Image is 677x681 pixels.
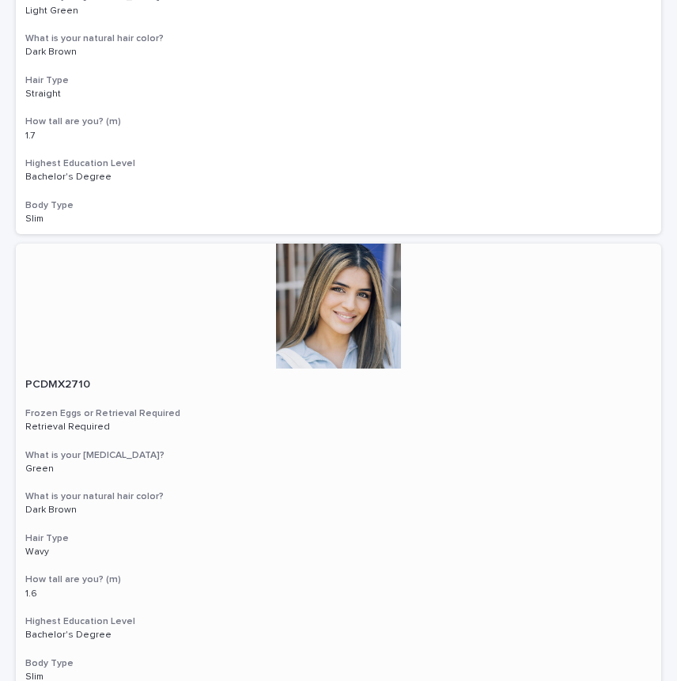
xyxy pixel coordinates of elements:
p: Bachelor's Degree [25,630,652,641]
h3: Highest Education Level [25,615,652,628]
h3: How tall are you? (m) [25,573,652,586]
p: 1.6 [25,588,652,600]
p: Dark Brown [25,505,652,516]
h3: Hair Type [25,532,652,545]
h3: What is your natural hair color? [25,490,652,503]
p: Retrieval Required [25,422,652,433]
p: 1.7 [25,131,652,142]
h3: Highest Education Level [25,157,652,170]
p: Wavy [25,547,652,558]
h3: Body Type [25,199,652,212]
p: PCDMX2710 [25,378,652,392]
p: Green [25,463,652,475]
h3: What is your natural hair color? [25,32,652,45]
p: Straight [25,89,652,100]
p: Light Green [25,6,652,17]
h3: How tall are you? (m) [25,115,652,128]
h3: Frozen Eggs or Retrieval Required [25,407,652,420]
p: Bachelor's Degree [25,172,652,183]
p: Slim [25,214,652,225]
h3: What is your [MEDICAL_DATA]? [25,449,652,462]
h3: Body Type [25,657,652,670]
p: Dark Brown [25,47,652,58]
h3: Hair Type [25,74,652,87]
